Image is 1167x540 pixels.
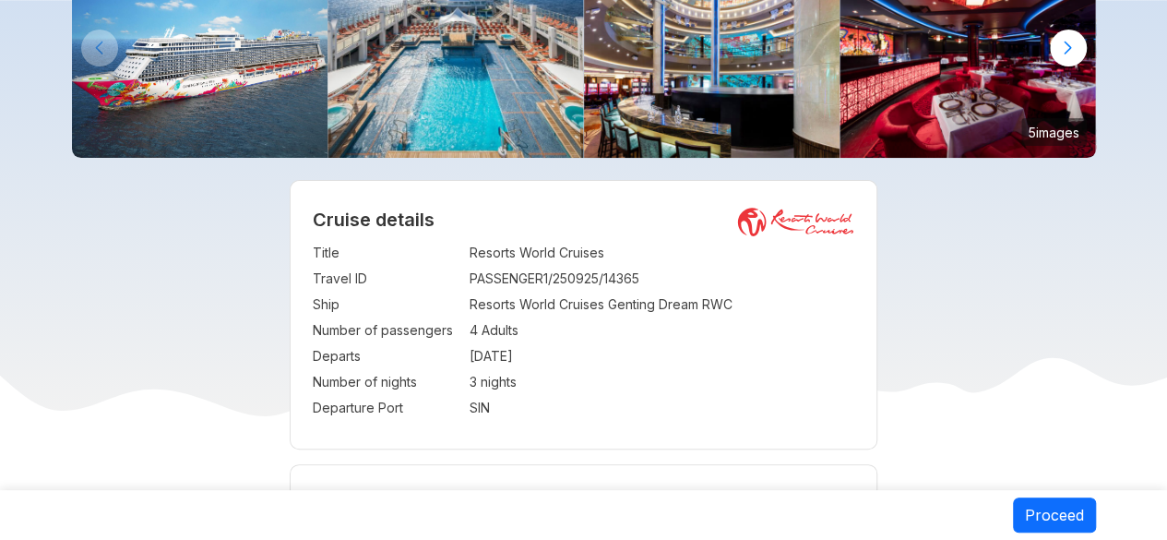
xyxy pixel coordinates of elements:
[460,395,470,421] td: :
[470,240,855,266] td: Resorts World Cruises
[313,318,460,343] td: Number of passengers
[470,369,855,395] td: 3 nights
[313,369,460,395] td: Number of nights
[460,266,470,292] td: :
[470,266,855,292] td: PASSENGER1/250925/14365
[313,343,460,369] td: Departs
[1021,118,1087,146] small: 5 images
[460,292,470,318] td: :
[470,395,855,421] td: SIN
[313,240,460,266] td: Title
[1013,498,1096,533] button: Proceed
[313,292,460,318] td: Ship
[313,266,460,292] td: Travel ID
[460,343,470,369] td: :
[313,395,460,421] td: Departure Port
[470,343,855,369] td: [DATE]
[470,318,855,343] td: 4 Adults
[470,292,855,318] td: Resorts World Cruises Genting Dream RWC
[460,369,470,395] td: :
[460,318,470,343] td: :
[313,209,855,231] h2: Cruise details
[460,240,470,266] td: :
